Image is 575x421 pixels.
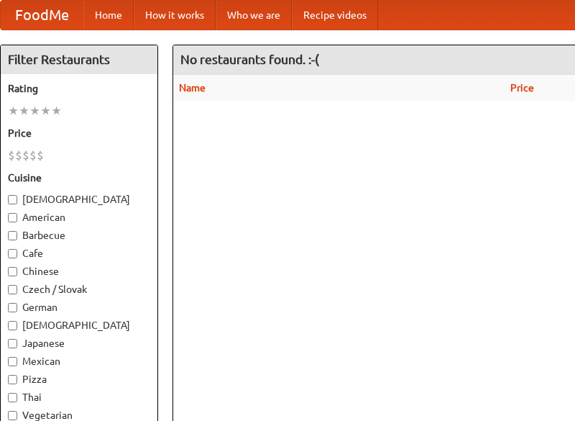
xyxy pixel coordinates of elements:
label: German [8,300,150,314]
label: Czech / Slovak [8,282,150,296]
label: Barbecue [8,228,150,243]
input: Cafe [8,249,17,258]
label: [DEMOGRAPHIC_DATA] [8,318,150,332]
label: Chinese [8,264,150,279]
a: FoodMe [1,1,83,30]
a: Name [179,82,206,94]
label: Pizza [8,372,150,386]
a: How it works [134,1,216,30]
input: [DEMOGRAPHIC_DATA] [8,195,17,204]
li: ★ [51,103,62,119]
li: $ [8,148,15,163]
li: ★ [29,103,40,119]
h5: Price [8,126,150,140]
input: American [8,213,17,222]
input: Czech / Slovak [8,285,17,294]
li: ★ [19,103,29,119]
label: Mexican [8,354,150,368]
input: Thai [8,393,17,402]
li: $ [29,148,37,163]
input: German [8,303,17,312]
input: Japanese [8,339,17,348]
input: Chinese [8,267,17,276]
ng-pluralize: No restaurants found. :-( [180,53,319,66]
a: Home [83,1,134,30]
input: Barbecue [8,231,17,240]
li: ★ [8,103,19,119]
li: $ [22,148,29,163]
a: Recipe videos [292,1,378,30]
input: Mexican [8,357,17,366]
label: [DEMOGRAPHIC_DATA] [8,192,150,207]
li: ★ [40,103,51,119]
label: Thai [8,390,150,404]
label: American [8,210,150,225]
input: Vegetarian [8,411,17,420]
a: Price [510,82,534,94]
li: $ [37,148,44,163]
h4: Filter Restaurants [1,45,157,74]
li: $ [15,148,22,163]
input: [DEMOGRAPHIC_DATA] [8,321,17,330]
h5: Rating [8,81,150,96]
h5: Cuisine [8,171,150,185]
label: Cafe [8,246,150,261]
label: Japanese [8,336,150,350]
a: Who we are [216,1,292,30]
input: Pizza [8,375,17,384]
